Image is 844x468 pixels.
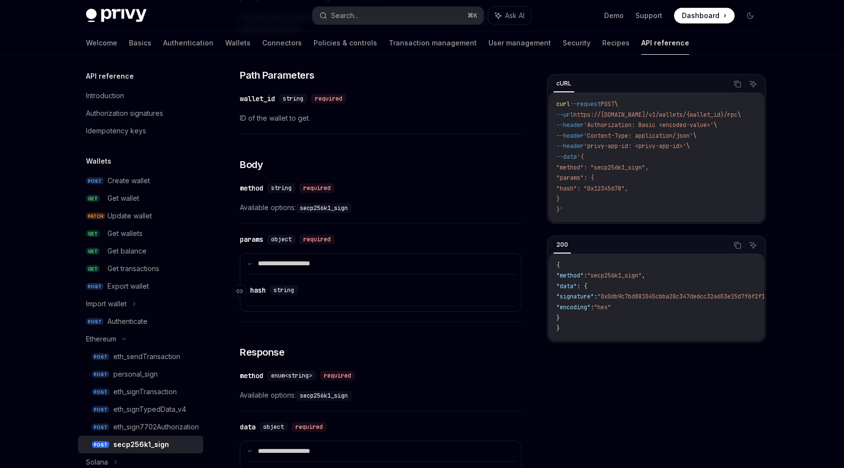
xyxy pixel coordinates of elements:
span: 'Content-Type: application/json' [584,132,693,140]
a: Demo [604,11,624,21]
span: GET [86,248,100,255]
div: required [299,183,335,193]
div: Import wallet [86,298,127,310]
span: '{ [577,153,584,161]
div: wallet_id [240,94,275,104]
a: User management [488,31,551,55]
code: secp256k1_sign [296,391,352,401]
a: GETGet transactions [78,260,203,277]
span: : [594,293,597,300]
span: , [642,272,645,279]
span: 'Authorization: Basic <encoded-value>' [584,121,714,129]
span: Path Parameters [240,68,315,82]
div: method [240,371,263,381]
a: POSTExport wallet [78,277,203,295]
div: Get wallets [107,228,143,239]
a: Support [635,11,662,21]
span: "params": { [556,174,594,182]
span: "method" [556,272,584,279]
span: object [271,235,292,243]
span: string [271,184,292,192]
span: GET [86,195,100,202]
a: PATCHUpdate wallet [78,207,203,225]
span: : [591,303,594,311]
button: Copy the contents from the code block [731,239,744,252]
div: Authorization signatures [86,107,163,119]
button: Ask AI [747,239,760,252]
div: Get balance [107,245,147,257]
span: "method": "secp256k1_sign", [556,164,649,171]
span: 'privy-app-id: <privy-app-id>' [584,142,686,150]
span: POST [92,371,109,378]
div: required [320,371,355,381]
span: Dashboard [682,11,719,21]
button: Ask AI [747,78,760,90]
button: Copy the contents from the code block [731,78,744,90]
a: Dashboard [674,8,735,23]
span: --header [556,121,584,129]
span: \ [738,111,741,119]
a: API reference [641,31,689,55]
div: data [240,422,255,432]
a: POSTAuthenticate [78,313,203,330]
span: curl [556,100,570,108]
span: "secp256k1_sign" [587,272,642,279]
a: Idempotency keys [78,122,203,140]
a: POSTeth_sign7702Authorization [78,418,203,436]
a: Introduction [78,87,203,105]
span: POST [86,318,104,325]
div: Idempotency keys [86,125,146,137]
span: PATCH [86,213,105,220]
div: Create wallet [107,175,150,187]
div: Solana [86,456,108,468]
code: secp256k1_sign [296,203,352,213]
span: : [584,272,587,279]
span: POST [86,283,104,290]
span: Response [240,345,284,359]
span: Body [240,158,263,171]
div: Ethereum [86,333,116,345]
a: Authentication [163,31,213,55]
a: Basics [129,31,151,55]
div: Authenticate [107,316,148,327]
span: string [283,95,303,103]
a: Wallets [225,31,251,55]
a: Navigate to header [234,281,251,301]
span: --data [556,153,577,161]
span: \ [714,121,717,129]
span: --header [556,132,584,140]
span: : { [577,282,587,290]
span: object [263,423,284,431]
h5: API reference [86,70,134,82]
span: https://[DOMAIN_NAME]/v1/wallets/{wallet_id}/rpc [573,111,738,119]
span: ⌘ K [467,12,478,20]
a: Recipes [602,31,630,55]
div: required [311,94,346,104]
button: Ask AI [488,7,531,24]
h5: Wallets [86,155,111,167]
button: Search...⌘K [313,7,484,24]
div: Export wallet [107,280,149,292]
div: Get wallet [107,192,139,204]
span: } [556,314,560,322]
span: POST [92,388,109,396]
span: \ [693,132,696,140]
span: \ [614,100,618,108]
a: POSTeth_signTypedData_v4 [78,401,203,418]
div: Search... [331,10,359,21]
a: Security [563,31,591,55]
div: Get transactions [107,263,159,275]
div: method [240,183,263,193]
div: Update wallet [107,210,152,222]
span: Available options: [240,389,522,401]
span: \ [686,142,690,150]
a: Transaction management [389,31,477,55]
div: 200 [553,239,571,251]
span: --request [570,100,601,108]
span: "signature" [556,293,594,300]
a: POSTeth_signTransaction [78,383,203,401]
img: dark logo [86,9,147,22]
a: Authorization signatures [78,105,203,122]
div: Introduction [86,90,124,102]
a: GETGet wallet [78,190,203,207]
